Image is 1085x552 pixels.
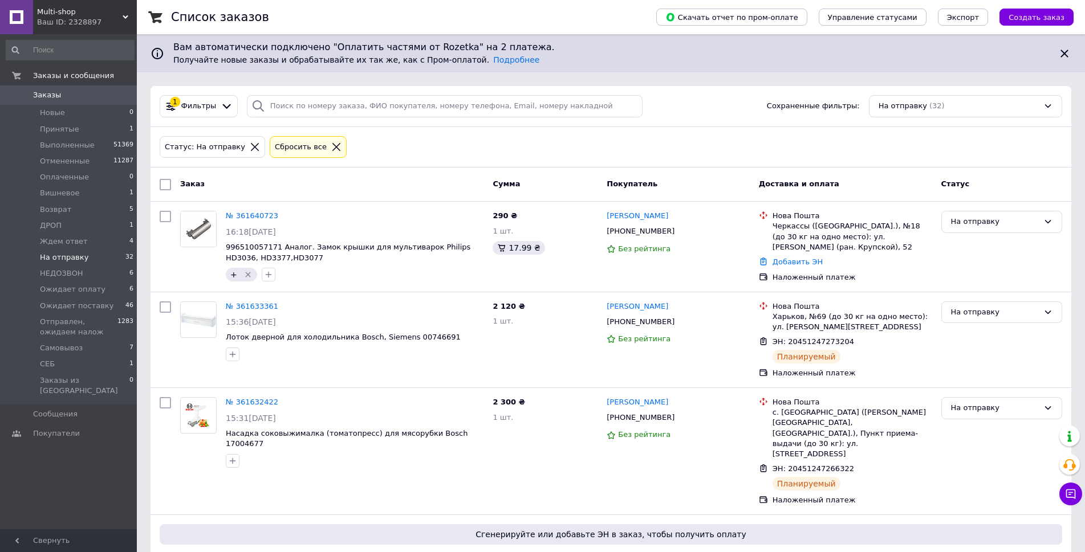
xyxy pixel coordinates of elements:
[607,413,674,422] span: [PHONE_NUMBER]
[129,108,133,118] span: 0
[226,317,276,326] span: 15:36[DATE]
[37,17,137,27] div: Ваш ID: 2328897
[819,9,926,26] button: Управление статусами
[773,272,932,283] div: Наложенный платеж
[493,211,517,220] span: 290 ₴
[773,312,932,332] div: Харьков, №69 (до 30 кг на одно место): ул. [PERSON_NAME][STREET_ADDRESS]
[40,188,79,198] span: Вишневое
[173,41,1049,54] span: Вам автоматически подключено "Оплатить частями от Rozetka" на 2 платежа.
[773,257,823,266] a: Добавить ЭН
[773,368,932,378] div: Наложенный платеж
[171,10,269,24] h1: Список заказов
[164,529,1058,540] span: Сгенерируйте или добавьте ЭН в заказ, чтобы получить оплату
[607,211,668,222] a: [PERSON_NAME]
[40,343,83,353] span: Самовывоз
[226,333,461,341] a: Лоток дверной для холодильника Bosch, Siemens 00746691
[37,7,123,17] span: Multi-shop
[40,284,105,295] span: Ожидает оплату
[773,495,932,505] div: Наложенный платеж
[607,397,668,408] a: [PERSON_NAME]
[230,270,237,279] span: +
[618,430,670,439] span: Без рейтинга
[226,429,468,448] a: Насадка соковыжималка (томатопресс) для мясорубки Bosch 17004677
[493,241,544,255] div: 17.99 ₴
[226,227,276,236] span: 16:18[DATE]
[226,414,276,423] span: 15:31[DATE]
[33,90,61,100] span: Заказы
[129,220,133,231] span: 1
[493,398,525,406] span: 2 300 ₴
[773,337,854,346] span: ЭН: 20451247273204
[40,317,117,337] span: Отправлен, ожидаем налож
[40,375,129,396] span: Заказы из [GEOGRAPHIC_DATA]
[773,301,932,312] div: Нова Пошта
[129,375,133,396] span: 0
[181,402,216,428] img: Фото товару
[113,156,133,166] span: 11287
[180,211,217,247] a: Фото товару
[941,179,970,188] span: Статус
[493,413,513,422] span: 1 шт.
[129,359,133,369] span: 1
[129,284,133,295] span: 6
[40,268,83,279] span: НЕДОЗВОН
[226,243,470,262] a: 996510057171 Аналог. Замок крышки для мультиварок Philips HD3036, HD3377,HD3077
[181,211,216,247] img: Фото товару
[40,359,55,369] span: СЕБ
[129,124,133,134] span: 1
[129,188,133,198] span: 1
[947,13,979,22] span: Экспорт
[33,428,80,439] span: Покупатели
[180,397,217,434] a: Фото товару
[767,101,860,112] span: Сохраненные фильтры:
[493,179,520,188] span: Сумма
[773,397,932,407] div: Нова Пошта
[173,55,539,64] span: Получайте новые заказы и обрабатывайте их так же, как с Пром-оплатой.
[1009,13,1064,22] span: Создать заказ
[618,334,670,343] span: Без рейтинга
[773,477,840,490] div: Планируемый
[828,13,917,22] span: Управление статусами
[181,101,217,112] span: Фильтры
[40,205,71,215] span: Возврат
[33,71,114,81] span: Заказы и сообщения
[125,252,133,263] span: 32
[40,124,79,134] span: Принятые
[773,350,840,363] div: Планируемый
[607,317,674,326] span: [PHONE_NUMBER]
[40,252,88,263] span: На отправку
[999,9,1074,26] button: Создать заказ
[656,9,807,26] button: Скачать отчет по пром-оплате
[170,97,180,107] div: 1
[988,13,1074,21] a: Создать заказ
[493,317,513,325] span: 1 шт.
[129,205,133,215] span: 5
[180,301,217,338] a: Фото товару
[125,301,133,311] span: 46
[113,140,133,150] span: 51369
[879,101,927,112] span: На отправку
[773,221,932,252] div: Черкассы ([GEOGRAPHIC_DATA].), №18 (до 30 кг на одно место): ул. [PERSON_NAME] (ран. Крупской), 52
[40,236,88,247] span: Ждем ответ
[226,211,278,220] a: № 361640723
[759,179,839,188] span: Доставка и оплата
[129,343,133,353] span: 7
[929,101,945,110] span: (32)
[493,227,513,235] span: 1 шт.
[226,302,278,310] a: № 361633361
[1059,483,1082,505] button: Чат с покупателем
[40,156,90,166] span: Отмененные
[181,312,216,327] img: Фото товару
[493,55,539,64] a: Подробнее
[129,172,133,182] span: 0
[951,402,1039,414] div: На отправку
[607,301,668,312] a: [PERSON_NAME]
[117,317,133,337] span: 1283
[773,407,932,459] div: с. [GEOGRAPHIC_DATA] ([PERSON_NAME][GEOGRAPHIC_DATA], [GEOGRAPHIC_DATA].), Пункт приема-выдачи (д...
[162,141,247,153] div: Статус: На отправку
[40,108,65,118] span: Новые
[247,95,643,117] input: Поиск по номеру заказа, ФИО покупателя, номеру телефона, Email, номеру накладной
